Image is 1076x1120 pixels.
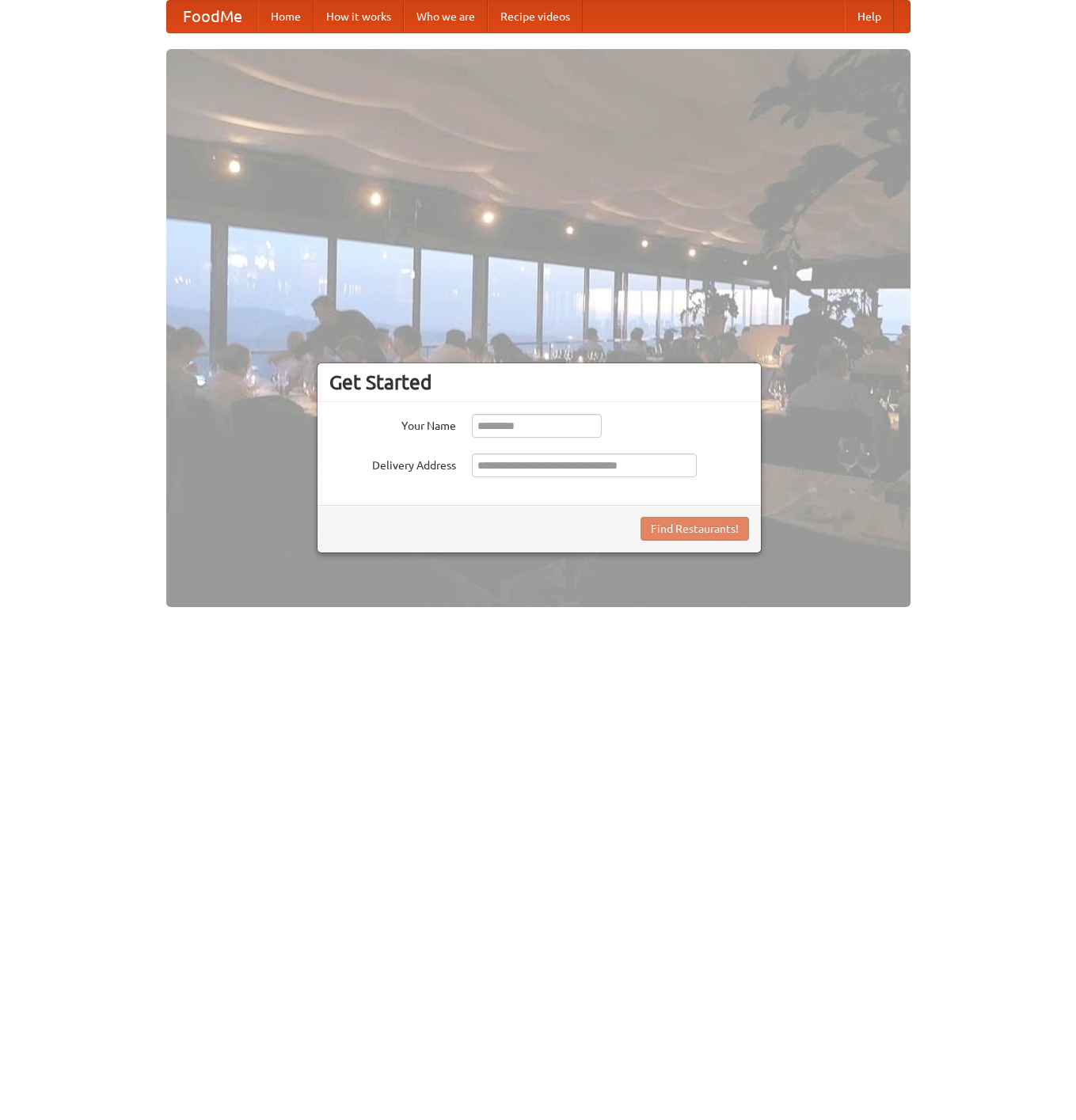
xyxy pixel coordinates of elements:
[329,414,456,434] label: Your Name
[329,370,749,394] h3: Get Started
[167,1,258,32] a: FoodMe
[641,517,749,541] button: Find Restaurants!
[258,1,314,32] a: Home
[404,1,488,32] a: Who we are
[845,1,894,32] a: Help
[314,1,404,32] a: How it works
[329,454,456,473] label: Delivery Address
[488,1,583,32] a: Recipe videos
